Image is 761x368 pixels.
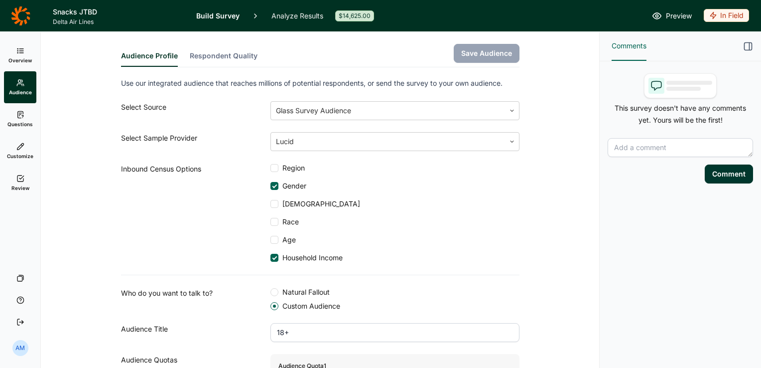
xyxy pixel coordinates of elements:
a: Audience [4,71,36,103]
span: Customize [7,153,33,160]
span: Audience Profile [121,51,178,61]
a: Questions [4,103,36,135]
span: Natural Fallout [278,287,330,297]
span: Region [278,163,305,173]
span: Delta Air Lines [53,18,184,26]
div: Select Sample Provider [121,132,270,151]
div: Audience Title [121,323,270,342]
button: In Field [704,9,749,23]
span: Custom Audience [278,301,340,311]
input: ex: Age Range [270,323,519,342]
span: Household Income [278,253,343,263]
button: Respondent Quality [190,51,257,67]
a: Review [4,167,36,199]
div: In Field [704,9,749,22]
div: $14,625.00 [335,10,374,21]
span: Gender [278,181,306,191]
span: Overview [8,57,32,64]
span: Comments [612,40,646,52]
a: Preview [652,10,692,22]
span: [DEMOGRAPHIC_DATA] [278,199,360,209]
button: Comment [705,165,753,184]
h1: Snacks JTBD [53,6,184,18]
a: Overview [4,39,36,71]
div: Who do you want to talk to? [121,287,270,311]
span: Preview [666,10,692,22]
div: AM [12,340,28,356]
p: Use our integrated audience that reaches millions of potential respondents, or send the survey to... [121,77,519,89]
span: Review [11,184,29,191]
div: Select Source [121,101,270,120]
span: Race [278,217,299,227]
p: This survey doesn't have any comments yet. Yours will be the first! [608,102,753,126]
span: Audience [9,89,32,96]
button: Save Audience [454,44,519,63]
div: Inbound Census Options [121,163,270,263]
span: Questions [7,121,33,128]
span: Age [278,235,296,245]
button: Comments [612,32,646,61]
a: Customize [4,135,36,167]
